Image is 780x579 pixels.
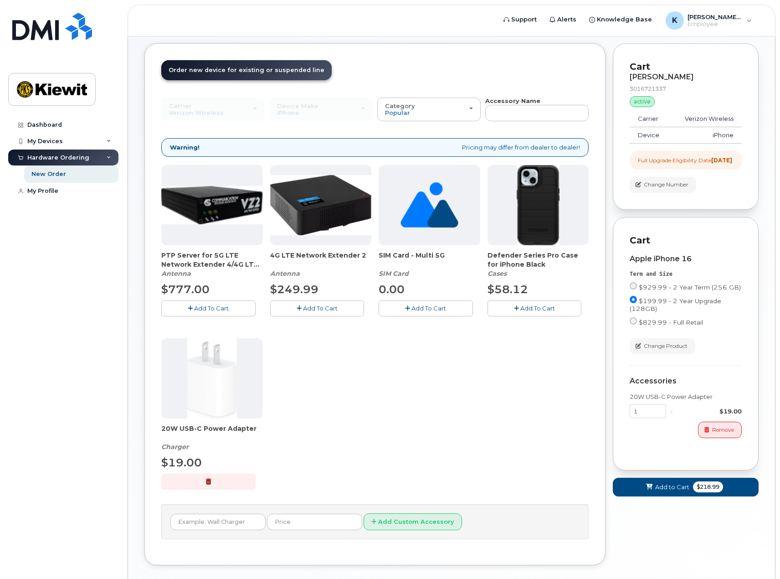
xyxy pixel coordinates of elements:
[671,111,742,127] td: Verizon Wireless
[169,67,324,73] span: Order new device for existing or suspended line
[303,305,338,312] span: Add To Cart
[688,13,742,21] span: [PERSON_NAME][DOMAIN_NAME][PERSON_NAME]
[698,422,742,438] button: Remove
[487,269,507,278] em: Cases
[400,165,458,245] img: no_image_found-2caef05468ed5679b831cfe6fc140e25e0c280774317ffc20a367ab7fd17291e.png
[161,300,256,316] button: Add To Cart
[161,283,210,296] span: $777.00
[659,11,758,30] div: Ken.Rogers
[630,296,637,303] input: $199.99 - 2 Year Upgrade (128GB)
[377,98,481,121] button: Category Popular
[170,514,266,530] input: Example: Wall Charger
[161,424,263,451] div: 20W USB-C Power Adapter
[630,317,637,325] input: $829.99 - Full Retail
[740,539,773,572] iframe: Messenger Launcher
[364,513,462,530] button: Add Custom Accessory
[639,319,703,326] span: $829.99 - Full Retail
[267,514,362,530] input: Price
[711,157,732,164] strong: [DATE]
[379,283,405,296] span: 0.00
[485,97,540,104] strong: Accessory Name
[487,251,589,278] div: Defender Series Pro Case for iPhone Black
[693,481,723,492] span: $218.99
[638,156,732,164] div: Full Upgrade Eligibility Date
[630,377,742,385] div: Accessories
[672,15,677,26] span: K
[487,300,582,316] button: Add To Cart
[583,10,658,29] a: Knowledge Base
[379,251,480,269] span: SIM Card - Multi 5G
[644,342,688,350] span: Change Product
[161,186,263,225] img: Casa_Sysem.png
[666,407,677,416] div: x
[630,73,742,81] div: [PERSON_NAME]
[487,283,528,296] span: $58.12
[630,270,742,278] div: Term and Size
[677,407,742,416] div: $19.00
[597,15,652,24] span: Knowledge Base
[411,305,446,312] span: Add To Cart
[270,251,372,269] span: 4G LTE Network Extender 2
[630,297,721,312] span: $199.99 - 2 Year Upgrade (128GB)
[630,96,655,107] div: active
[630,393,742,401] div: 20W USB-C Power Adapter
[613,478,759,496] button: Add to Cart $218.99
[630,111,671,127] td: Carrier
[630,85,742,93] div: 3016721337
[379,269,409,278] em: SIM Card
[630,177,696,193] button: Change Number
[270,269,300,278] em: Antenna
[385,109,410,116] span: Popular
[630,234,742,247] p: Cart
[194,305,229,312] span: Add To Cart
[385,102,415,109] span: Category
[630,60,742,73] p: Cart
[161,443,189,451] em: Charger
[161,251,263,278] div: PTP Server for 5G LTE Network Extender 4/4G LTE Network Extender 3
[170,143,200,152] strong: Warning!
[379,251,480,278] div: SIM Card - Multi 5G
[671,127,742,144] td: iPhone
[688,21,742,28] span: Employee
[630,282,637,289] input: $929.99 - 2 Year Term (256 GB)
[517,165,559,245] img: defenderiphone14.png
[487,251,589,269] span: Defender Series Pro Case for iPhone Black
[520,305,555,312] span: Add To Cart
[497,10,543,29] a: Support
[270,251,372,278] div: 4G LTE Network Extender 2
[161,251,263,269] span: PTP Server for 5G LTE Network Extender 4/4G LTE Network Extender 3
[161,424,263,442] span: 20W USB-C Power Adapter
[270,175,372,235] img: 4glte_extender.png
[557,15,576,24] span: Alerts
[270,283,318,296] span: $249.99
[543,10,583,29] a: Alerts
[644,181,688,189] span: Change Number
[630,127,671,144] td: Device
[511,15,537,24] span: Support
[161,269,191,278] em: Antenna
[630,338,695,354] button: Change Product
[270,300,364,316] button: Add To Cart
[655,483,689,491] span: Add to Cart
[161,138,589,157] div: Pricing may differ from dealer to dealer!
[379,300,473,316] button: Add To Cart
[161,456,202,469] span: $19.00
[712,426,734,434] span: Remove
[639,284,741,291] span: $929.99 - 2 Year Term (256 GB)
[630,255,742,263] div: Apple iPhone 16
[187,338,237,419] img: apple20w.jpg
